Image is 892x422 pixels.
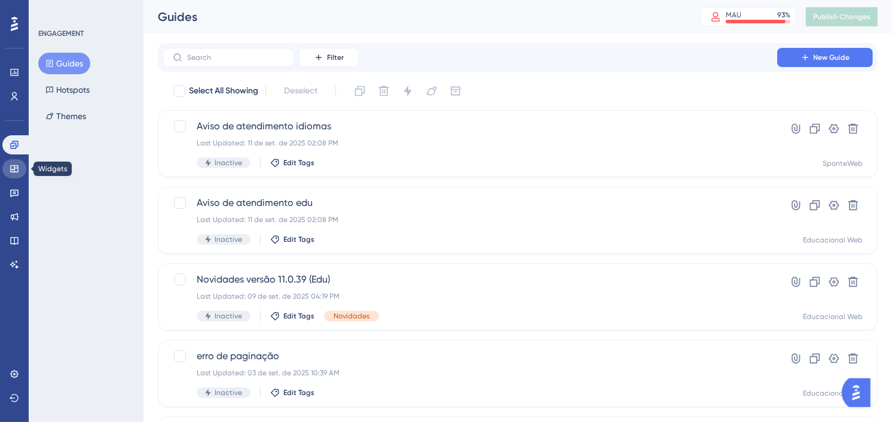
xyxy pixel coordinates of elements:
span: Edit Tags [283,388,314,397]
div: SponteWeb [823,159,863,168]
button: Publish Changes [806,7,878,26]
span: Aviso de atendimento idiomas [197,119,743,133]
span: Inactive [215,235,242,244]
span: Select All Showing [189,84,258,98]
button: Edit Tags [270,311,314,321]
button: New Guide [777,48,873,67]
iframe: UserGuiding AI Assistant Launcher [842,375,878,411]
input: Search [187,53,284,62]
div: Last Updated: 03 de set. de 2025 10:39 AM [197,368,743,378]
span: erro de paginação [197,349,743,363]
button: Edit Tags [270,388,314,397]
span: Edit Tags [283,158,314,168]
div: MAU [726,10,741,20]
span: Inactive [215,158,242,168]
span: Inactive [215,311,242,321]
span: New Guide [814,53,850,62]
button: Edit Tags [270,158,314,168]
button: Themes [38,105,93,127]
div: Last Updated: 09 de set. de 2025 04:19 PM [197,292,743,301]
span: Filter [327,53,344,62]
span: Edit Tags [283,311,314,321]
span: Novidades versão 11.0.39 (Edu) [197,272,743,287]
div: ENGAGEMENT [38,29,84,38]
div: Educacional Web [803,312,863,321]
span: Aviso de atendimento edu [197,196,743,210]
div: Educacional Web [803,235,863,245]
button: Hotspots [38,79,97,101]
span: Edit Tags [283,235,314,244]
div: Educacional Web [803,388,863,398]
span: Inactive [215,388,242,397]
button: Edit Tags [270,235,314,244]
span: Deselect [284,84,317,98]
div: Last Updated: 11 de set. de 2025 02:08 PM [197,138,743,148]
span: Novidades [334,311,369,321]
button: Filter [299,48,359,67]
span: Publish Changes [813,12,870,22]
div: Guides [158,8,671,25]
div: Last Updated: 11 de set. de 2025 02:08 PM [197,215,743,224]
div: 93 % [777,10,790,20]
button: Guides [38,53,90,74]
button: Deselect [273,80,328,102]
